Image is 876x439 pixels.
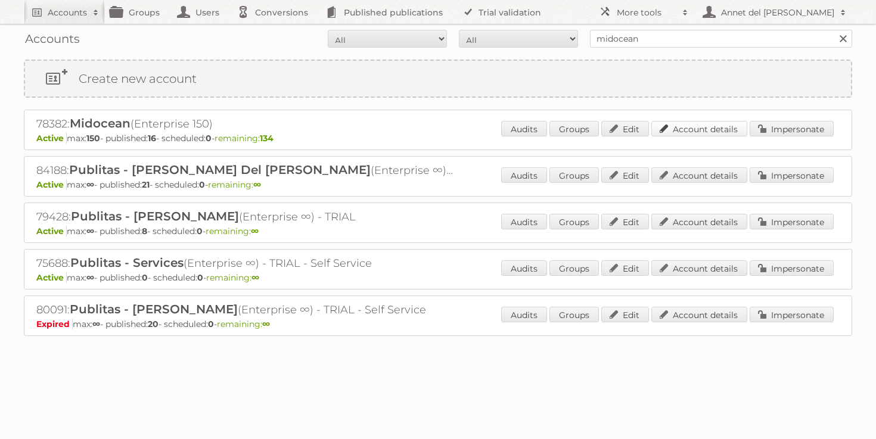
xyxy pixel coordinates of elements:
strong: 0 [206,133,212,144]
a: Audits [501,121,547,136]
span: remaining: [208,179,261,190]
strong: ∞ [253,179,261,190]
strong: ∞ [251,226,259,236]
span: Active [36,272,67,283]
a: Edit [601,167,649,183]
p: max: - published: - scheduled: - [36,319,840,329]
span: Active [36,133,67,144]
h2: 78382: (Enterprise 150) [36,116,453,132]
a: Groups [549,260,599,276]
span: remaining: [206,226,259,236]
a: Impersonate [750,167,834,183]
span: remaining: [215,133,274,144]
strong: 8 [142,226,147,236]
span: Publitas - [PERSON_NAME] [70,302,238,316]
a: Audits [501,167,547,183]
strong: ∞ [251,272,259,283]
strong: ∞ [86,272,94,283]
strong: 0 [208,319,214,329]
span: Publitas - [PERSON_NAME] [71,209,239,223]
h2: 79428: (Enterprise ∞) - TRIAL [36,209,453,225]
span: Publitas - Services [70,256,184,270]
a: Impersonate [750,121,834,136]
a: Groups [549,214,599,229]
h2: Annet del [PERSON_NAME] [718,7,834,18]
strong: 0 [142,272,148,283]
a: Audits [501,307,547,322]
h2: 84188: (Enterprise ∞) - TRIAL - Self Service [36,163,453,178]
p: max: - published: - scheduled: - [36,133,840,144]
a: Audits [501,260,547,276]
strong: 20 [148,319,159,329]
a: Audits [501,214,547,229]
span: Midocean [70,116,131,130]
strong: 0 [197,272,203,283]
h2: 75688: (Enterprise ∞) - TRIAL - Self Service [36,256,453,271]
a: Account details [651,307,747,322]
h2: 80091: (Enterprise ∞) - TRIAL - Self Service [36,302,453,317]
a: Impersonate [750,260,834,276]
h2: More tools [617,7,676,18]
a: Edit [601,121,649,136]
strong: 21 [142,179,150,190]
p: max: - published: - scheduled: - [36,179,840,190]
strong: ∞ [86,226,94,236]
span: remaining: [217,319,270,329]
a: Account details [651,121,747,136]
strong: 134 [260,133,274,144]
strong: ∞ [262,319,270,329]
a: Edit [601,260,649,276]
p: max: - published: - scheduled: - [36,226,840,236]
span: Publitas - [PERSON_NAME] Del [PERSON_NAME] [69,163,371,177]
a: Account details [651,260,747,276]
a: Impersonate [750,307,834,322]
a: Edit [601,307,649,322]
strong: 0 [197,226,203,236]
a: Edit [601,214,649,229]
a: Groups [549,307,599,322]
a: Groups [549,167,599,183]
p: max: - published: - scheduled: - [36,272,840,283]
strong: ∞ [86,179,94,190]
span: Active [36,226,67,236]
span: Expired [36,319,73,329]
a: Impersonate [750,214,834,229]
h2: Accounts [48,7,87,18]
strong: 150 [86,133,100,144]
a: Create new account [25,61,851,96]
strong: 0 [199,179,205,190]
strong: 16 [148,133,156,144]
a: Account details [651,214,747,229]
strong: ∞ [92,319,100,329]
a: Account details [651,167,747,183]
span: remaining: [206,272,259,283]
a: Groups [549,121,599,136]
span: Active [36,179,67,190]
